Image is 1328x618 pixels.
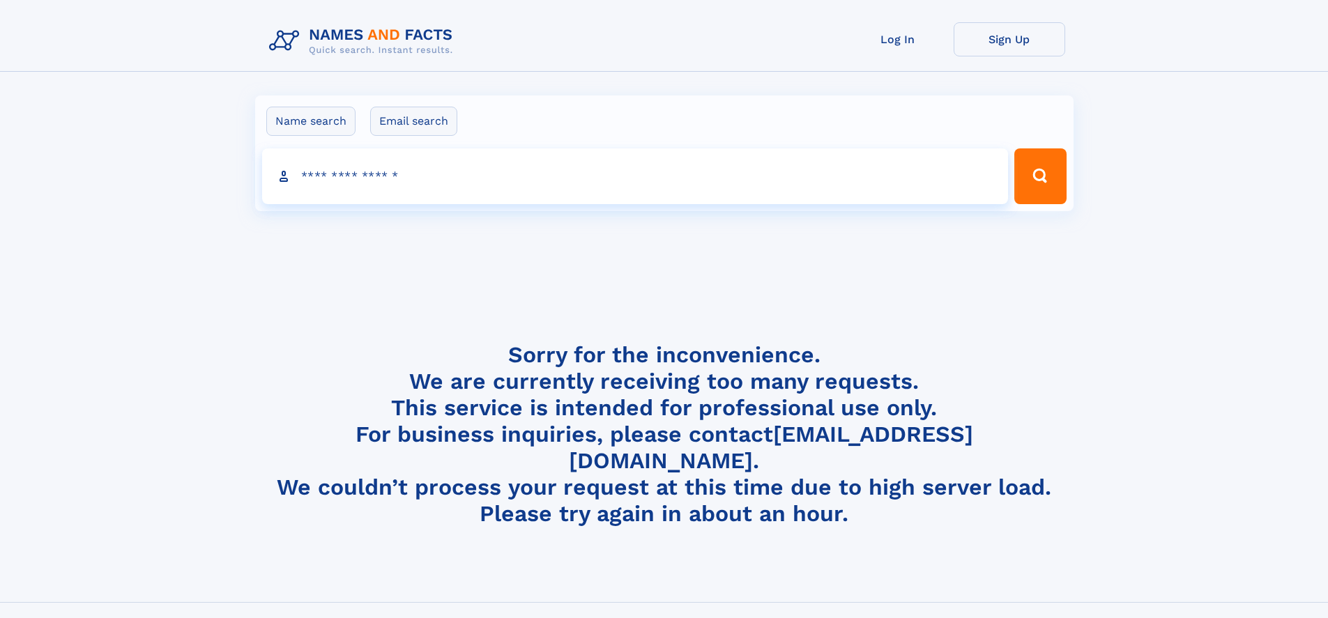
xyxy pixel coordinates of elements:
[264,22,464,60] img: Logo Names and Facts
[264,341,1065,527] h4: Sorry for the inconvenience. We are currently receiving too many requests. This service is intend...
[954,22,1065,56] a: Sign Up
[262,148,1009,204] input: search input
[569,421,973,474] a: [EMAIL_ADDRESS][DOMAIN_NAME]
[842,22,954,56] a: Log In
[1014,148,1066,204] button: Search Button
[370,107,457,136] label: Email search
[266,107,356,136] label: Name search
